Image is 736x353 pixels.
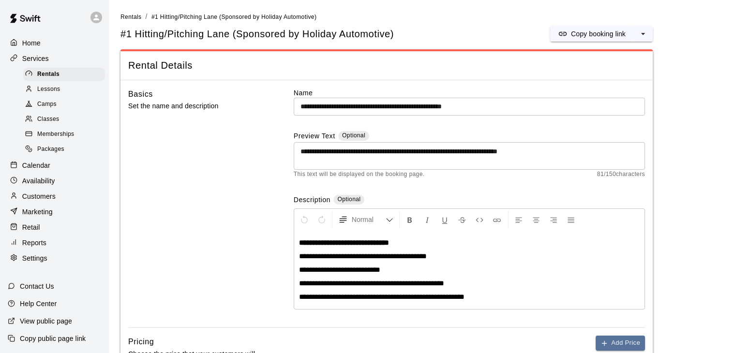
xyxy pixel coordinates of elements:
span: Optional [342,132,365,139]
a: Services [8,51,101,66]
a: Reports [8,235,101,250]
span: Camps [37,100,57,109]
div: Lessons [23,83,105,96]
p: Availability [22,176,55,186]
button: Format Italics [419,211,436,228]
p: View public page [20,316,72,326]
p: Home [22,38,41,48]
label: Description [294,195,330,206]
p: Contact Us [20,281,54,291]
div: Rentals [23,68,105,81]
nav: breadcrumb [120,12,724,22]
li: / [146,12,148,22]
span: This text will be displayed on the booking page. [294,170,425,179]
a: Packages [23,142,109,157]
a: Calendar [8,158,101,173]
p: Copy booking link [571,29,626,39]
button: Insert Link [489,211,505,228]
button: Format Underline [436,211,453,228]
button: Formatting Options [334,211,397,228]
a: Rentals [120,13,142,20]
button: Format Bold [402,211,418,228]
span: Memberships [37,130,74,139]
h5: #1 Hitting/Pitching Lane (Sponsored by Holiday Automotive) [120,28,394,41]
div: Memberships [23,128,105,141]
a: Memberships [23,127,109,142]
label: Name [294,88,645,98]
a: Classes [23,112,109,127]
a: Customers [8,189,101,204]
p: Marketing [22,207,53,217]
span: 81 / 150 characters [597,170,645,179]
p: Retail [22,222,40,232]
p: Copy public page link [20,334,86,343]
button: Redo [314,211,330,228]
span: Rentals [37,70,60,79]
a: Retail [8,220,101,235]
a: Marketing [8,205,101,219]
span: Rental Details [128,59,645,72]
h6: Basics [128,88,153,101]
p: Reports [22,238,46,248]
span: #1 Hitting/Pitching Lane (Sponsored by Holiday Automotive) [151,14,316,20]
a: Lessons [23,82,109,97]
a: Rentals [23,67,109,82]
p: Services [22,54,49,63]
p: Help Center [20,299,57,309]
a: Settings [8,251,101,265]
a: Camps [23,97,109,112]
span: Normal [352,215,386,224]
span: Rentals [120,14,142,20]
span: Packages [37,145,64,154]
button: Right Align [545,211,562,228]
button: select merge strategy [633,26,653,42]
div: Camps [23,98,105,111]
button: Format Strikethrough [454,211,470,228]
h6: Pricing [128,336,154,348]
button: Left Align [511,211,527,228]
div: split button [550,26,653,42]
p: Settings [22,253,47,263]
p: Customers [22,191,56,201]
button: Justify Align [563,211,579,228]
div: Packages [23,143,105,156]
button: Undo [296,211,313,228]
button: Copy booking link [550,26,633,42]
span: Optional [337,196,360,203]
button: Center Align [528,211,544,228]
span: Lessons [37,85,60,94]
p: Set the name and description [128,100,263,112]
label: Preview Text [294,131,335,142]
p: Calendar [22,161,50,170]
button: Insert Code [471,211,488,228]
div: Classes [23,113,105,126]
a: Home [8,36,101,50]
span: Classes [37,115,59,124]
button: Add Price [596,336,645,351]
a: Availability [8,174,101,188]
